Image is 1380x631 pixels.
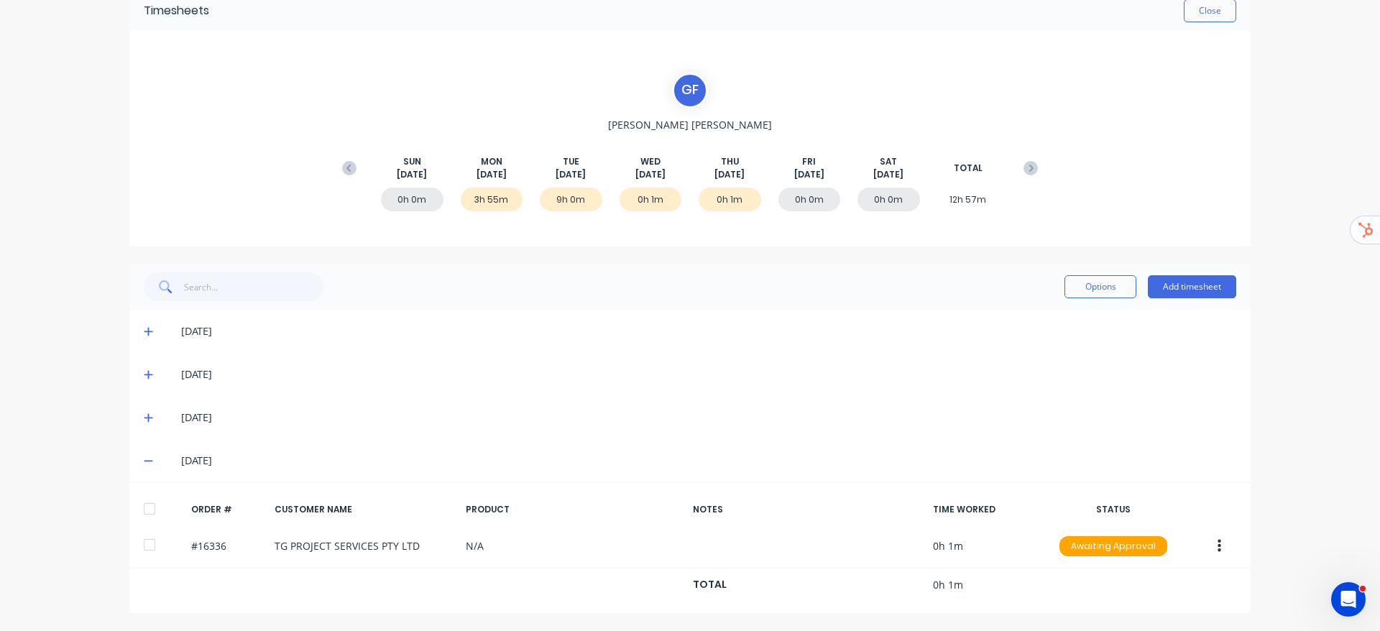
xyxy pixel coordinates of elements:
div: 0h 0m [381,188,443,211]
span: [DATE] [556,168,586,181]
span: FRI [802,155,816,168]
div: NOTES [693,503,921,516]
div: G F [672,73,708,109]
span: [PERSON_NAME] [PERSON_NAME] [608,117,772,132]
button: Options [1064,275,1136,298]
span: SUN [403,155,421,168]
div: [DATE] [181,410,1236,425]
input: Search... [184,272,324,301]
span: [DATE] [714,168,745,181]
span: [DATE] [635,168,666,181]
div: Timesheets [144,2,209,19]
div: TIME WORKED [933,503,1041,516]
div: 0h 1m [699,188,761,211]
button: Add timesheet [1148,275,1236,298]
span: MON [481,155,502,168]
div: PRODUCT [466,503,681,516]
span: TOTAL [954,162,983,175]
div: Awaiting Approval [1059,536,1167,556]
div: [DATE] [181,323,1236,339]
iframe: Intercom live chat [1331,582,1366,617]
div: CUSTOMER NAME [275,503,454,516]
span: [DATE] [873,168,903,181]
div: 3h 55m [461,188,523,211]
button: Awaiting Approval [1059,535,1168,557]
span: THU [721,155,739,168]
div: 9h 0m [540,188,602,211]
span: [DATE] [397,168,427,181]
div: 0h 1m [620,188,682,211]
span: [DATE] [794,168,824,181]
button: go back [9,6,37,33]
div: 0h 0m [778,188,841,211]
span: [DATE] [477,168,507,181]
div: [DATE] [181,453,1236,469]
div: ORDER # [191,503,263,516]
span: TUE [563,155,579,168]
div: [DATE] [181,367,1236,382]
div: STATUS [1052,503,1174,516]
div: 0h 0m [857,188,920,211]
div: 12h 57m [937,188,1000,211]
span: WED [640,155,661,168]
span: SAT [880,155,897,168]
